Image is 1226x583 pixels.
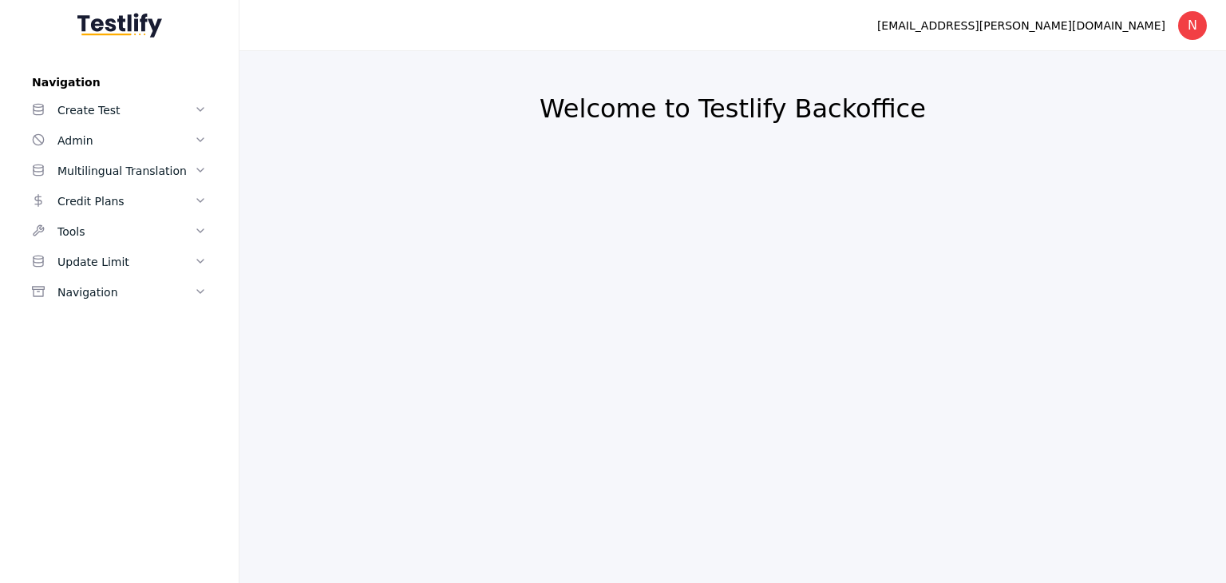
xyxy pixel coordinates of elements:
[57,161,194,180] div: Multilingual Translation
[877,16,1165,35] div: [EMAIL_ADDRESS][PERSON_NAME][DOMAIN_NAME]
[19,76,219,89] label: Navigation
[77,13,162,38] img: Testlify - Backoffice
[57,222,194,241] div: Tools
[57,252,194,272] div: Update Limit
[278,93,1188,125] h2: Welcome to Testlify Backoffice
[57,192,194,211] div: Credit Plans
[57,283,194,302] div: Navigation
[1178,11,1207,40] div: N
[57,101,194,120] div: Create Test
[57,131,194,150] div: Admin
